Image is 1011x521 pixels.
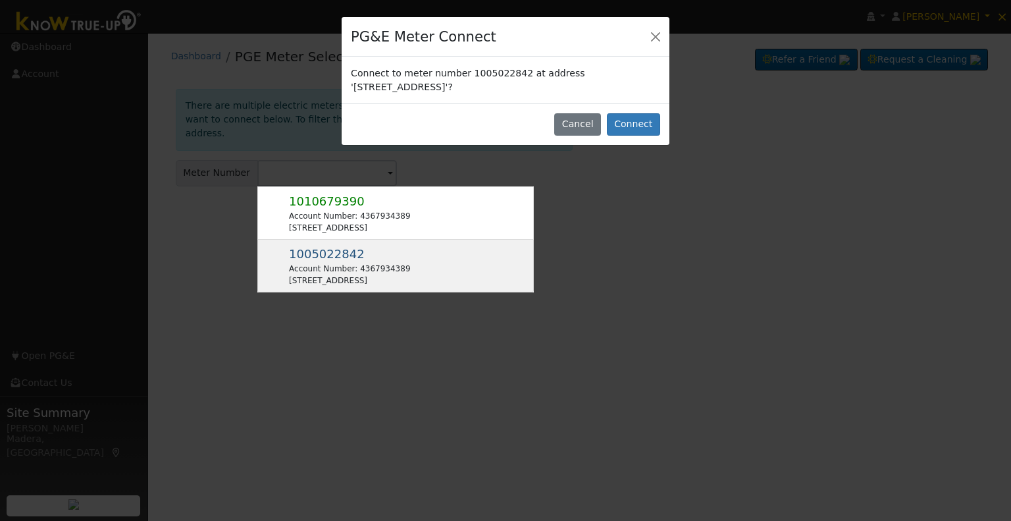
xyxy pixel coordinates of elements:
div: [STREET_ADDRESS] [289,222,410,234]
h4: PG&E Meter Connect [351,26,496,47]
div: Account Number: 4367934389 [289,210,410,222]
div: Connect to meter number 1005022842 at address '[STREET_ADDRESS]'? [342,57,669,103]
span: Usage Point: 6965867314 [289,197,365,207]
span: 1010679390 [289,194,365,208]
div: Account Number: 4367934389 [289,263,410,275]
button: Cancel [554,113,601,136]
button: Connect [607,113,660,136]
span: 1005022842 [289,247,365,261]
span: Usage Point: 0306467300 [289,250,365,260]
div: [STREET_ADDRESS] [289,275,410,287]
button: Close [646,27,665,45]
